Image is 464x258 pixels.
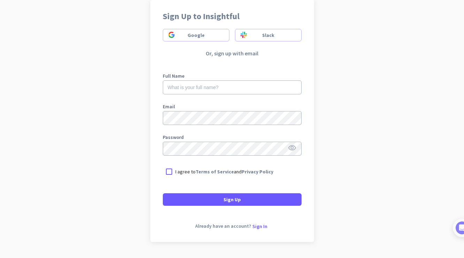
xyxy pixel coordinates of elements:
span: Slack [262,32,274,39]
i: visibility [288,144,296,152]
a: Privacy Policy [242,169,273,175]
button: Sign in using slackSlack [235,29,302,41]
img: Sign in using slack [241,32,247,38]
span: Google [188,32,205,39]
button: Sign in using googleGoogle [163,29,229,41]
a: Terms of Service [196,169,234,175]
p: Or, sign up with email [163,50,302,57]
label: Email [163,104,302,109]
img: Sign in using google [168,32,175,38]
span: Already have an account? [195,224,251,229]
button: Sign Up [163,193,302,206]
input: What is your full name? [163,80,302,94]
p: I agree to and [175,168,273,175]
span: Sign In [252,223,267,229]
label: Full Name [163,73,302,78]
span: Sign Up [223,196,241,203]
h2: Sign Up to Insightful [163,12,302,21]
label: Password [163,135,302,140]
